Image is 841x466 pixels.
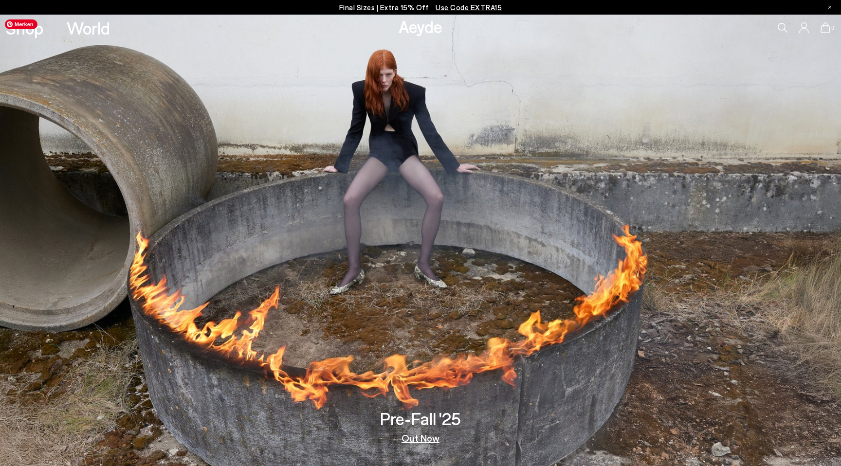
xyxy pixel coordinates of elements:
span: 0 [830,25,835,31]
a: Aeyde [399,16,442,36]
h3: Pre-Fall '25 [380,410,461,427]
a: World [67,19,110,36]
p: Final Sizes | Extra 15% Off [339,1,502,14]
span: Navigate to /collections/ss25-final-sizes [436,3,502,12]
a: Shop [6,19,43,36]
span: Merken [5,19,37,29]
a: 0 [821,22,830,33]
a: Out Now [402,433,439,443]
